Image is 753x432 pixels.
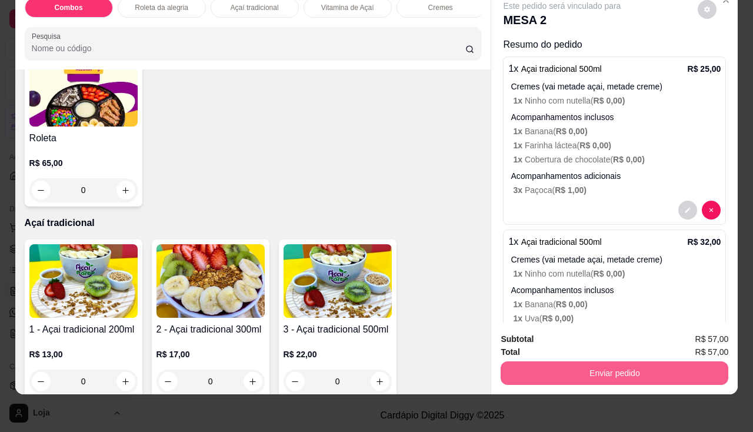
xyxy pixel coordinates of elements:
p: Vitamina de Açaí [321,3,374,12]
p: Acompanhamentos inclusos [511,284,721,296]
span: R$ 0,00 ) [542,314,574,323]
p: Açaí tradicional [25,216,482,230]
p: Cremes (vai metade açai, metade creme) [511,81,721,92]
img: product-image [156,244,265,318]
span: R$ 1,00 ) [555,185,587,195]
span: Açai tradicional 500ml [521,237,602,247]
p: Cobertura de chocolate ( [513,154,721,165]
p: R$ 25,00 [688,63,721,75]
p: 1 x [508,235,601,249]
span: 1 x [513,269,524,278]
span: R$ 0,00 ) [556,300,588,309]
span: 3 x [513,185,524,195]
span: R$ 0,00 ) [556,127,588,136]
span: R$ 57,00 [695,333,729,345]
p: Resumo do pedido [503,38,726,52]
p: Acompanhamentos inclusos [511,111,721,123]
span: 1 x [513,127,524,136]
h4: 3 - Açai tradicional 500ml [284,323,392,337]
p: Cremes (vai metade açai, metade creme) [511,254,721,265]
img: product-image [29,53,138,127]
p: Ninho com nutella ( [513,268,721,280]
span: 1 x [513,300,524,309]
p: R$ 65,00 [29,157,138,169]
p: Acompanhamentos adicionais [511,170,721,182]
p: Cremes [428,3,453,12]
p: R$ 22,00 [284,348,392,360]
strong: Subtotal [501,334,534,344]
p: Ninho com nutella ( [513,95,721,107]
img: product-image [29,244,138,318]
button: decrease-product-quantity [702,201,721,220]
input: Pesquisa [32,42,465,54]
p: Banana ( [513,125,721,137]
p: MESA 2 [503,12,621,28]
h4: 2 - Açai tradicional 300ml [156,323,265,337]
span: Açai tradicional 500ml [521,64,602,74]
h4: 1 - Açai tradicional 200ml [29,323,138,337]
p: Combos [55,3,83,12]
span: R$ 0,00 ) [594,96,625,105]
p: Uva ( [513,313,721,324]
span: R$ 57,00 [695,345,729,358]
p: Roleta da alegria [135,3,188,12]
img: product-image [284,244,392,318]
p: 1 x [508,62,601,76]
label: Pesquisa [32,31,65,41]
span: 1 x [513,96,524,105]
p: R$ 17,00 [156,348,265,360]
p: R$ 32,00 [688,236,721,248]
button: decrease-product-quantity [678,201,697,220]
span: R$ 0,00 ) [594,269,625,278]
span: R$ 0,00 ) [579,141,611,150]
span: 1 x [513,155,524,164]
span: 1 x [513,314,524,323]
p: Banana ( [513,298,721,310]
p: Açaí tradicional [231,3,279,12]
strong: Total [501,347,519,357]
span: R$ 0,00 ) [613,155,645,164]
span: 1 x [513,141,524,150]
h4: Roleta [29,131,138,145]
p: R$ 13,00 [29,348,138,360]
p: Paçoca ( [513,184,721,196]
p: Farinha láctea ( [513,139,721,151]
button: Enviar pedido [501,361,728,385]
